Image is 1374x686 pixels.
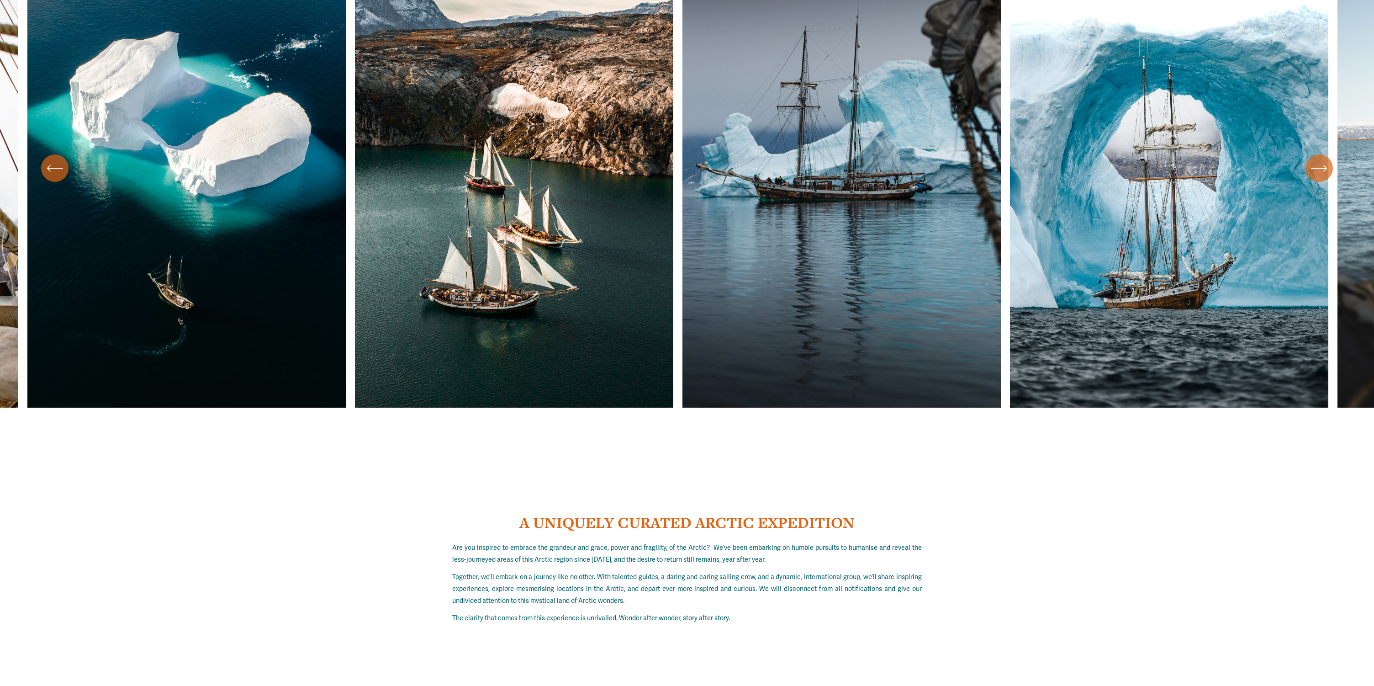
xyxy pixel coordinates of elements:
[41,154,69,182] button: Previous
[452,571,921,607] p: Together, we’ll embark on a journey like no other. With talented guides, a daring and caring sail...
[1305,154,1333,182] button: Next
[519,512,855,532] strong: A UNIQUELY CURATED ARCTIC EXPEDITION
[452,612,921,624] p: The clarity that comes from this experience is unrivalled. Wonder after wonder, story after story.
[452,542,921,566] p: Are you inspired to embrace the grandeur and grace, power and fragility, of the Arctic? We’ve bee...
